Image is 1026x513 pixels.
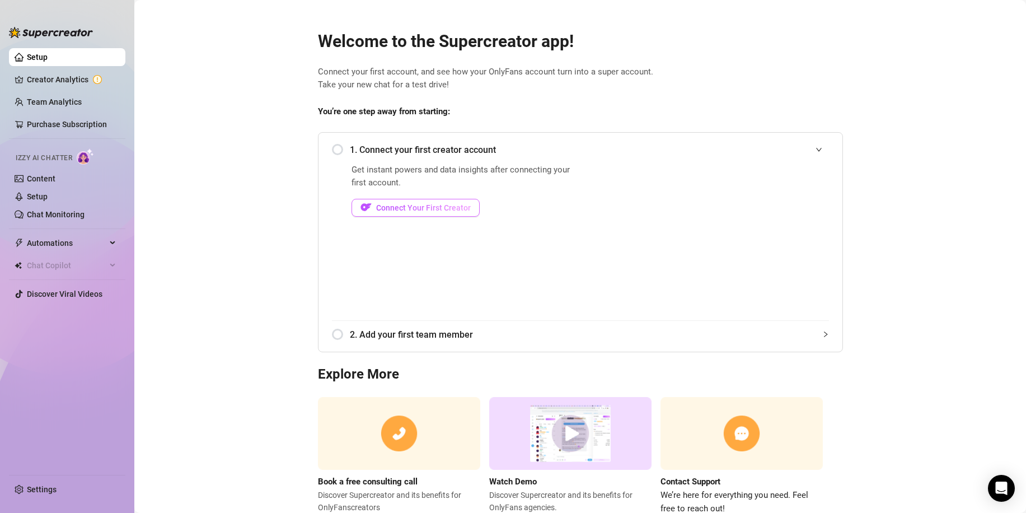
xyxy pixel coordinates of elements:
a: Purchase Subscription [27,120,107,129]
span: Izzy AI Chatter [16,153,72,164]
span: 2. Add your first team member [350,328,829,342]
strong: Contact Support [660,477,720,487]
a: Creator Analytics exclamation-circle [27,71,116,88]
button: OFConnect Your First Creator [352,199,480,217]
a: OFConnect Your First Creator [352,199,577,217]
span: Get instant powers and data insights after connecting your first account. [352,164,577,190]
a: Team Analytics [27,97,82,106]
span: thunderbolt [15,239,24,248]
div: 2. Add your first team member [332,321,829,348]
span: 1. Connect your first creator account [350,143,829,157]
span: Chat Copilot [27,256,106,274]
span: Automations [27,234,106,252]
div: Open Intercom Messenger [988,475,1015,502]
div: 1. Connect your first creator account [332,136,829,164]
img: AI Chatter [77,148,94,165]
img: supercreator demo [489,397,652,470]
img: contact support [660,397,823,470]
strong: Book a free consulting call [318,477,418,487]
strong: Watch Demo [489,477,537,487]
a: Content [27,174,55,183]
img: Chat Copilot [15,262,22,269]
a: Setup [27,192,48,201]
span: collapsed [822,331,829,338]
span: expanded [816,146,822,153]
a: Setup [27,53,48,62]
strong: You’re one step away from starting: [318,106,450,116]
a: Discover Viral Videos [27,290,102,299]
iframe: Add Creators [605,164,829,307]
img: OF [360,202,372,213]
span: Connect your first account, and see how your OnlyFans account turn into a super account. Take you... [318,66,843,92]
span: Connect Your First Creator [376,203,471,212]
a: Chat Monitoring [27,210,85,219]
img: consulting call [318,397,480,470]
h2: Welcome to the Supercreator app! [318,31,843,52]
h3: Explore More [318,366,843,384]
a: Settings [27,485,57,494]
img: logo-BBDzfeDw.svg [9,27,93,38]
